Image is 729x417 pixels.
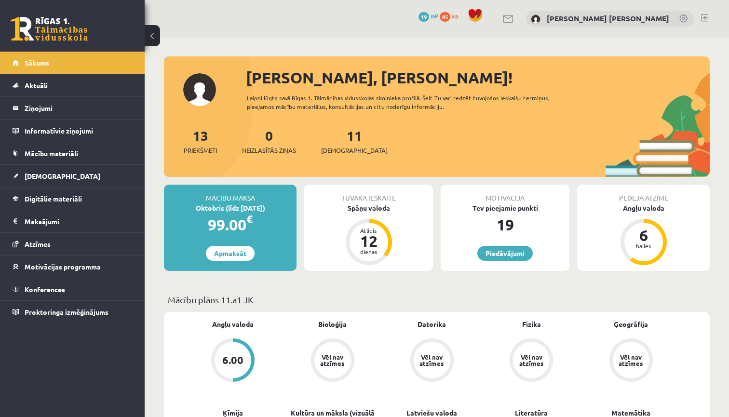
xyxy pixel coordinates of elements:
span: [DEMOGRAPHIC_DATA] [25,172,100,180]
div: Mācību maksa [164,185,297,203]
a: Angļu valoda [212,319,254,329]
a: [PERSON_NAME] [PERSON_NAME] [547,13,669,23]
span: Motivācijas programma [25,262,101,271]
div: 6 [629,228,658,243]
a: Konferences [13,278,133,300]
a: Spāņu valoda Atlicis 12 dienas [304,203,433,267]
a: Mācību materiāli [13,142,133,164]
div: Tev pieejamie punkti [441,203,569,213]
a: Digitālie materiāli [13,188,133,210]
a: Vēl nav atzīmes [482,338,581,384]
span: Priekšmeti [184,146,217,155]
span: 85 [440,12,450,22]
legend: Maksājumi [25,210,133,232]
span: Mācību materiāli [25,149,78,158]
div: 12 [354,233,383,249]
span: Atzīmes [25,240,51,248]
a: Fizika [522,319,541,329]
a: Rīgas 1. Tālmācības vidusskola [11,17,88,41]
div: balles [629,243,658,249]
span: Proktoringa izmēģinājums [25,308,108,316]
div: dienas [354,249,383,255]
a: 6.00 [183,338,283,384]
a: 13Priekšmeti [184,127,217,155]
a: Ģeogrāfija [614,319,648,329]
div: Spāņu valoda [304,203,433,213]
div: Vēl nav atzīmes [418,354,445,366]
a: Apmaksāt [206,246,255,261]
div: 19 [441,213,569,236]
a: Vēl nav atzīmes [581,338,681,384]
legend: Ziņojumi [25,97,133,119]
div: Vēl nav atzīmes [518,354,545,366]
a: Informatīvie ziņojumi [13,120,133,142]
a: Aktuāli [13,74,133,96]
a: Sākums [13,52,133,74]
a: Atzīmes [13,233,133,255]
span: xp [452,12,458,20]
div: Motivācija [441,185,569,203]
a: 11[DEMOGRAPHIC_DATA] [321,127,388,155]
a: Maksājumi [13,210,133,232]
div: Oktobris (līdz [DATE]) [164,203,297,213]
a: Angļu valoda 6 balles [577,203,710,267]
span: Aktuāli [25,81,48,90]
div: 99.00 [164,213,297,236]
div: Atlicis [354,228,383,233]
span: 19 [418,12,429,22]
div: Vēl nav atzīmes [618,354,645,366]
a: Vēl nav atzīmes [382,338,482,384]
p: Mācību plāns 11.a1 JK [168,293,706,306]
a: 0Neizlasītās ziņas [242,127,296,155]
span: € [246,212,253,226]
a: Motivācijas programma [13,256,133,278]
div: Laipni lūgts savā Rīgas 1. Tālmācības vidusskolas skolnieka profilā. Šeit Tu vari redzēt tuvojošo... [247,94,574,111]
a: Bioloģija [318,319,347,329]
div: Pēdējā atzīme [577,185,710,203]
div: Vēl nav atzīmes [319,354,346,366]
span: Digitālie materiāli [25,194,82,203]
span: Konferences [25,285,65,294]
a: Ziņojumi [13,97,133,119]
a: 19 mP [418,12,438,20]
span: Sākums [25,58,49,67]
div: 6.00 [222,355,243,365]
span: Neizlasītās ziņas [242,146,296,155]
div: [PERSON_NAME], [PERSON_NAME]! [246,66,710,89]
legend: Informatīvie ziņojumi [25,120,133,142]
a: 85 xp [440,12,463,20]
a: Vēl nav atzīmes [283,338,382,384]
div: Tuvākā ieskaite [304,185,433,203]
span: mP [431,12,438,20]
a: Proktoringa izmēģinājums [13,301,133,323]
a: Datorika [418,319,446,329]
span: [DEMOGRAPHIC_DATA] [321,146,388,155]
a: Piedāvājumi [477,246,533,261]
img: Paula Nikola Cišeiko [531,14,540,24]
div: Angļu valoda [577,203,710,213]
a: [DEMOGRAPHIC_DATA] [13,165,133,187]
